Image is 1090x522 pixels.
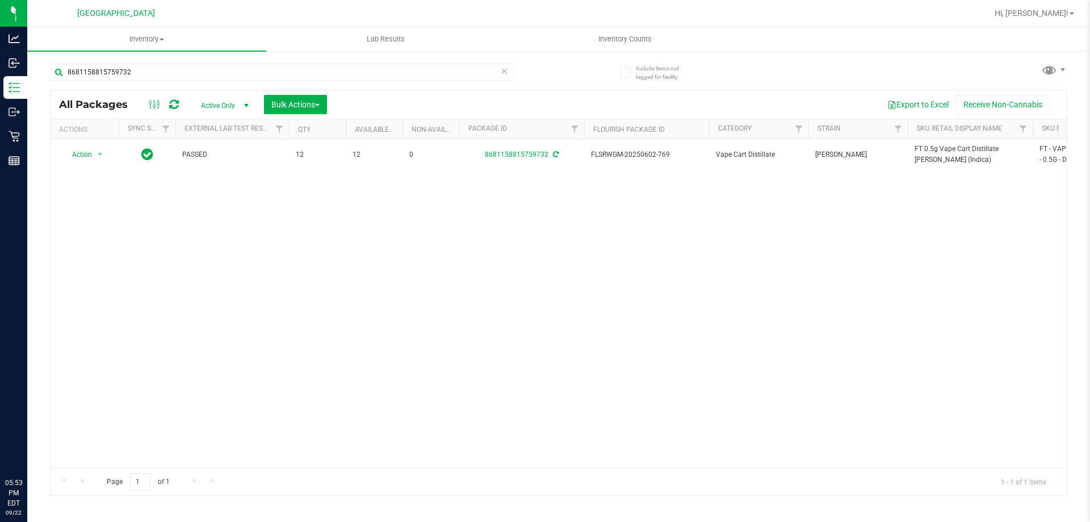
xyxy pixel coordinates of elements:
[50,64,514,81] input: Search Package ID, Item Name, SKU, Lot or Part Number...
[956,95,1050,114] button: Receive Non-Cannabis
[5,508,22,517] p: 09/22
[271,100,320,109] span: Bulk Actions
[77,9,155,18] span: [GEOGRAPHIC_DATA]
[9,82,20,93] inline-svg: Inventory
[917,124,1002,132] a: Sku Retail Display Name
[9,33,20,44] inline-svg: Analytics
[583,34,667,44] span: Inventory Counts
[716,149,802,160] span: Vape Cart Distillate
[880,95,956,114] button: Export to Excel
[9,106,20,118] inline-svg: Outbound
[185,124,274,132] a: External Lab Test Result
[298,126,311,133] a: Qty
[27,34,266,44] span: Inventory
[59,98,139,111] span: All Packages
[266,27,505,51] a: Lab Results
[409,149,452,160] span: 0
[551,151,559,158] span: Sync from Compliance System
[355,126,389,133] a: Available
[995,9,1068,18] span: Hi, [PERSON_NAME]!
[485,151,548,158] a: 8681158815759732
[59,126,114,133] div: Actions
[412,126,462,133] a: Non-Available
[790,119,808,139] a: Filter
[97,473,179,491] span: Page of 1
[817,124,841,132] a: Strain
[296,149,339,160] span: 12
[591,149,702,160] span: FLSRWGM-20250602-769
[468,124,507,132] a: Package ID
[1014,119,1033,139] a: Filter
[815,149,901,160] span: [PERSON_NAME]
[9,131,20,142] inline-svg: Retail
[500,64,508,78] span: Clear
[11,431,45,465] iframe: Resource center
[915,144,1026,165] span: FT 0.5g Vape Cart Distillate [PERSON_NAME] (Indica)
[130,473,150,491] input: 1
[992,473,1055,490] span: 1 - 1 of 1 items
[157,119,175,139] a: Filter
[9,155,20,166] inline-svg: Reports
[93,147,107,162] span: select
[593,126,665,133] a: Flourish Package ID
[128,124,171,132] a: Sync Status
[9,57,20,69] inline-svg: Inbound
[5,478,22,508] p: 05:53 PM EDT
[889,119,908,139] a: Filter
[718,124,752,132] a: Category
[351,34,420,44] span: Lab Results
[27,27,266,51] a: Inventory
[182,149,282,160] span: PASSED
[565,119,584,139] a: Filter
[270,119,289,139] a: Filter
[1042,124,1076,132] a: SKU Name
[141,147,153,162] span: In Sync
[264,95,327,114] button: Bulk Actions
[505,27,744,51] a: Inventory Counts
[353,149,396,160] span: 12
[62,147,93,162] span: Action
[636,64,693,81] span: Include items not tagged for facility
